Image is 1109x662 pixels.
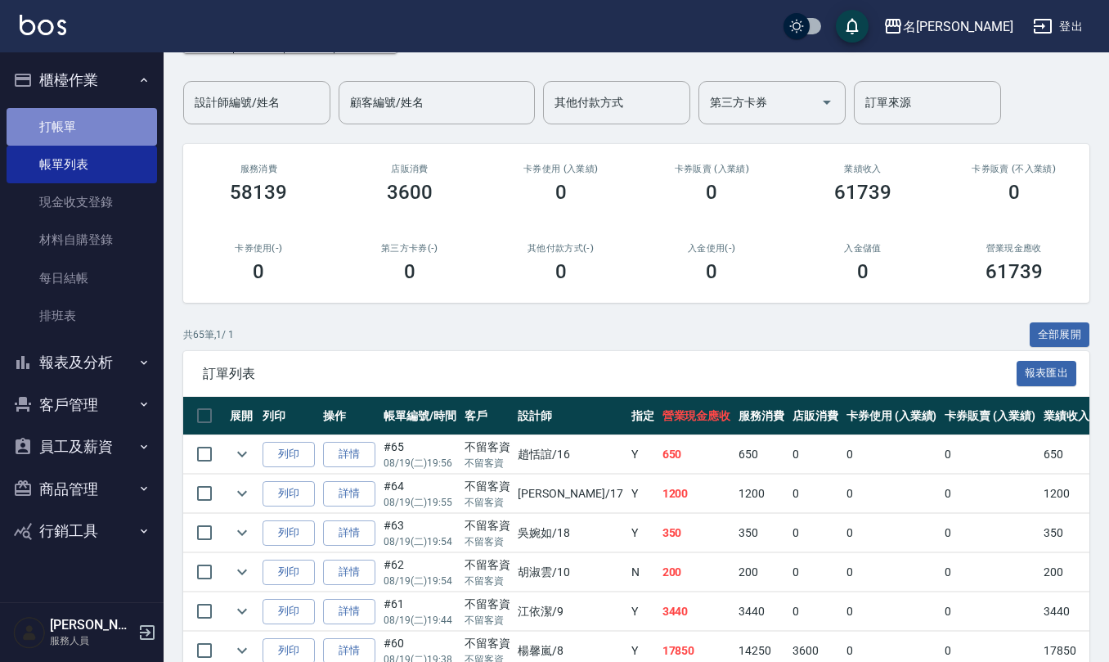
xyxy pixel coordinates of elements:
td: [PERSON_NAME] /17 [514,475,626,513]
button: 全部展開 [1030,322,1090,348]
td: 1200 [734,475,788,513]
th: 列印 [258,397,319,435]
td: #65 [379,435,460,474]
button: 報表及分析 [7,341,157,384]
button: expand row [230,442,254,466]
p: 08/19 (二) 19:54 [384,534,456,549]
td: Y [627,514,658,552]
a: 詳情 [323,599,375,624]
td: 350 [658,514,735,552]
th: 卡券販賣 (入業績) [941,397,1039,435]
td: 0 [842,475,941,513]
p: 08/19 (二) 19:44 [384,613,456,628]
td: 350 [734,514,788,552]
h3: 0 [404,260,415,283]
td: 3440 [1039,592,1093,631]
button: expand row [230,560,254,584]
h3: 61739 [834,181,891,204]
td: 0 [788,435,842,474]
a: 材料自購登錄 [7,221,157,259]
td: 0 [788,514,842,552]
td: 200 [734,553,788,592]
button: 櫃檯作業 [7,59,157,101]
div: 名[PERSON_NAME] [903,16,1013,37]
td: 0 [941,475,1039,513]
h3: 0 [1008,181,1020,204]
h2: 卡券使用(-) [203,243,315,254]
span: 訂單列表 [203,366,1017,382]
th: 業績收入 [1039,397,1093,435]
th: 服務消費 [734,397,788,435]
td: #61 [379,592,460,631]
button: 列印 [263,520,315,546]
div: 不留客資 [465,517,510,534]
th: 客戶 [460,397,514,435]
td: 0 [842,435,941,474]
h3: 0 [253,260,264,283]
h2: 入金使用(-) [656,243,768,254]
button: expand row [230,599,254,624]
td: 0 [842,514,941,552]
th: 帳單編號/時間 [379,397,460,435]
p: 不留客資 [465,495,510,510]
a: 現金收支登錄 [7,183,157,221]
td: 胡淑雲 /10 [514,553,626,592]
td: Y [627,475,658,513]
p: 共 65 筆, 1 / 1 [183,327,234,342]
a: 每日結帳 [7,259,157,297]
button: 列印 [263,599,315,624]
a: 報表匯出 [1017,365,1077,381]
td: #64 [379,475,460,513]
h2: 卡券販賣 (入業績) [656,164,768,174]
td: 0 [941,592,1039,631]
p: 08/19 (二) 19:54 [384,574,456,588]
td: #62 [379,553,460,592]
h2: 卡券使用 (入業績) [505,164,617,174]
td: N [627,553,658,592]
a: 詳情 [323,442,375,467]
button: 名[PERSON_NAME] [877,10,1020,43]
a: 詳情 [323,520,375,546]
h2: 入金儲值 [807,243,919,254]
a: 詳情 [323,560,375,585]
td: 200 [658,553,735,592]
div: 不留客資 [465,439,510,456]
button: 列印 [263,560,315,585]
button: save [836,10,869,43]
button: 商品管理 [7,468,157,511]
td: 0 [941,553,1039,592]
h3: 0 [706,181,717,204]
p: 不留客資 [465,456,510,471]
td: 650 [1039,435,1093,474]
h3: 0 [706,260,717,283]
th: 指定 [627,397,658,435]
td: 0 [842,553,941,592]
h3: 3600 [387,181,433,204]
p: 服務人員 [50,633,133,648]
td: 0 [788,592,842,631]
div: 不留客資 [465,478,510,495]
td: Y [627,592,658,631]
h3: 61739 [986,260,1043,283]
div: 不留客資 [465,635,510,652]
td: 0 [788,553,842,592]
td: 吳婉如 /18 [514,514,626,552]
button: 員工及薪資 [7,426,157,468]
td: 0 [941,435,1039,474]
h3: 0 [857,260,869,283]
h2: 業績收入 [807,164,919,174]
p: 不留客資 [465,613,510,628]
p: 不留客資 [465,574,510,588]
h5: [PERSON_NAME] [50,617,133,633]
td: Y [627,435,658,474]
td: 200 [1039,553,1093,592]
th: 操作 [319,397,379,435]
h2: 第三方卡券(-) [354,243,466,254]
td: 350 [1039,514,1093,552]
td: 650 [658,435,735,474]
img: Person [13,616,46,649]
td: 0 [788,475,842,513]
a: 帳單列表 [7,146,157,183]
h2: 店販消費 [354,164,466,174]
td: 1200 [1039,475,1093,513]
